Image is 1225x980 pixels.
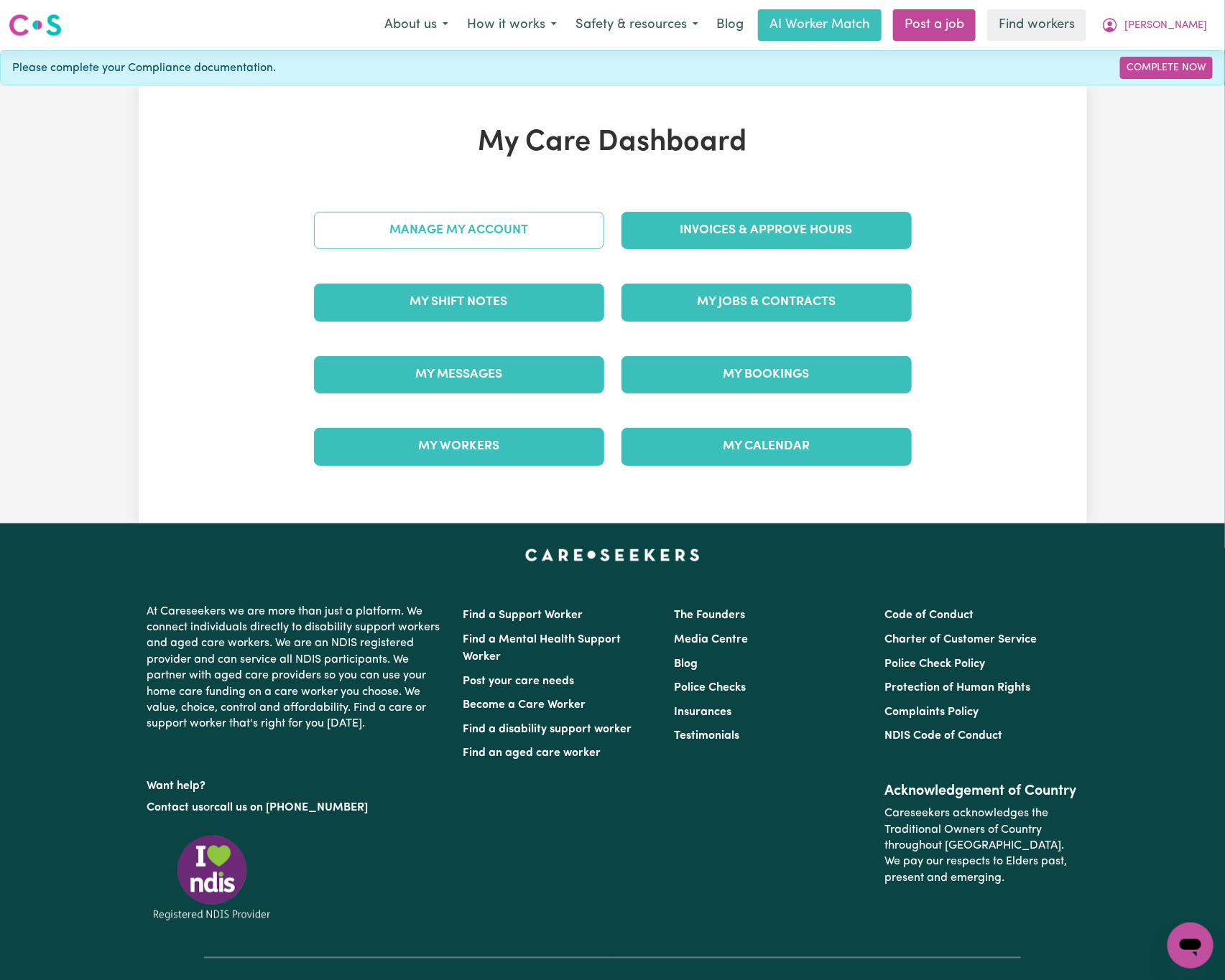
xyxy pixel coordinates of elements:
a: Police Check Policy [884,658,985,670]
p: At Careseekers we are more than just a platform. We connect individuals directly to disability su... [147,598,446,738]
a: Find a Support Worker [463,610,583,621]
button: How it works [458,10,566,40]
p: or [147,794,446,821]
a: My Shift Notes [314,284,604,321]
a: Post your care needs [463,676,575,687]
a: Careseekers logo [9,9,62,42]
span: [PERSON_NAME] [1124,18,1207,34]
span: Please complete your Compliance documentation. [12,60,276,77]
a: Invoices & Approve Hours [621,212,912,249]
button: Safety & resources [566,10,708,40]
h2: Acknowledgement of Country [884,783,1078,800]
a: Find a Mental Health Support Worker [463,634,621,663]
h1: My Care Dashboard [305,126,920,160]
a: Blog [674,658,698,670]
a: Police Checks [674,682,746,694]
a: Post a job [893,9,976,41]
a: Complaints Policy [884,706,979,718]
button: About us [375,10,458,40]
a: Insurances [674,706,731,718]
a: Complete Now [1120,57,1213,79]
a: Protection of Human Rights [884,682,1030,694]
a: Contact us [147,802,204,813]
a: My Messages [314,356,604,393]
p: Careseekers acknowledges the Traditional Owners of Country throughout [GEOGRAPHIC_DATA]. We pay o... [884,800,1078,892]
button: My Account [1092,10,1216,40]
a: Find a disability support worker [463,724,632,735]
a: NDIS Code of Conduct [884,730,1002,742]
a: call us on [PHONE_NUMBER] [215,802,369,813]
a: Find workers [987,9,1086,41]
iframe: Button to launch messaging window [1168,923,1214,969]
a: My Workers [314,428,604,465]
a: Manage My Account [314,212,604,249]
a: Find an aged care worker [463,747,601,759]
a: AI Worker Match [758,9,882,41]
img: Careseekers logo [9,12,62,38]
img: Registered NDIS provider [147,833,277,923]
a: Charter of Customer Service [884,634,1037,645]
p: Want help? [147,773,446,794]
a: Careseekers home page [525,549,700,561]
a: Blog [708,9,752,41]
a: Code of Conduct [884,610,974,621]
a: Become a Care Worker [463,699,586,711]
a: The Founders [674,610,745,621]
a: My Bookings [621,356,912,393]
a: My Calendar [621,428,912,465]
a: Media Centre [674,634,748,645]
a: Testimonials [674,730,739,742]
a: My Jobs & Contracts [621,284,912,321]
